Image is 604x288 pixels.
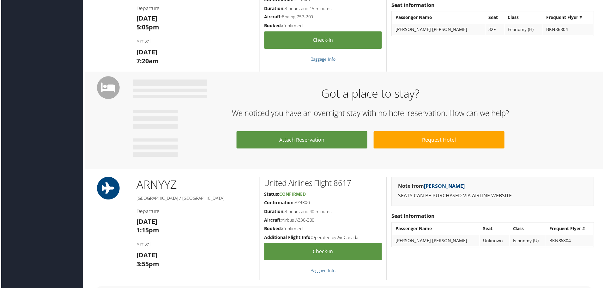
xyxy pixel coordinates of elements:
strong: Seat Information [392,2,435,9]
th: Class [511,224,547,236]
strong: 7:20am [136,57,158,65]
th: Passenger Name [393,12,486,23]
td: Unknown [481,236,510,248]
strong: Booked: [264,227,282,233]
strong: [DATE] [136,14,157,23]
strong: [DATE] [136,48,157,57]
strong: [DATE] [136,218,157,227]
strong: Seat Information [392,213,435,220]
strong: Aircraft: [264,218,282,224]
h4: Departure [136,5,254,12]
a: Attach Reservation [236,132,368,149]
strong: Confirmation: [264,200,295,206]
th: Seat [486,12,505,23]
h4: Arrival [136,242,254,249]
a: Baggage Info [311,56,336,62]
td: 32F [486,24,505,35]
th: Frequent Flyer # [544,12,595,23]
span: Confirmed [279,192,306,198]
h5: Boeing 757-200 [264,14,382,20]
strong: 3:55pm [136,261,159,269]
strong: [DATE] [136,252,157,260]
td: Economy (U) [511,236,547,248]
a: Request Hotel [374,132,505,149]
a: Check-in [264,32,382,49]
a: Baggage Info [311,269,336,275]
h5: AZ4KX0 [264,200,382,207]
a: Check-in [264,244,382,261]
strong: Duration: [264,5,285,11]
td: [PERSON_NAME] [PERSON_NAME] [393,236,480,248]
th: Class [506,12,544,23]
h5: 8 hours and 15 minutes [264,5,382,12]
td: [PERSON_NAME] [PERSON_NAME] [393,24,486,35]
strong: Aircraft: [264,14,282,20]
h4: Departure [136,209,254,216]
td: BKN86804 [544,24,595,35]
strong: Booked: [264,23,282,29]
strong: Duration: [264,209,285,215]
h5: [GEOGRAPHIC_DATA] / [GEOGRAPHIC_DATA] [136,196,254,202]
h2: United Airlines Flight 8617 [264,179,382,189]
h5: Confirmed [264,23,382,29]
strong: Note from [399,183,466,190]
th: Seat [481,224,510,236]
h5: 8 hours and 40 minutes [264,209,382,216]
strong: Status: [264,192,279,198]
strong: 5:05pm [136,23,159,32]
td: Economy (H) [506,24,544,35]
h5: Confirmed [264,227,382,233]
a: [PERSON_NAME] [425,183,466,190]
th: Frequent Flyer # [547,224,595,236]
h1: ARN YYZ [136,178,254,193]
h4: Arrival [136,38,254,45]
th: Passenger Name [393,224,480,236]
h5: Operated by Air Canada [264,236,382,242]
strong: Additional Flight Info: [264,236,312,242]
p: SEATS CAN BE PURCHASED VIA AIRLINE WEBSITE [399,193,589,201]
strong: 1:15pm [136,227,159,236]
td: BKN86804 [547,236,595,248]
h5: Airbus A330-300 [264,218,382,224]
